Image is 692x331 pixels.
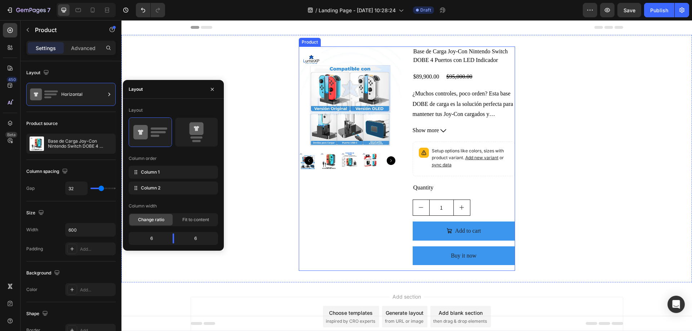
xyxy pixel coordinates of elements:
p: ¿Muchos controles, poco orden? Esta base DOBE de carga es la solución perfecta para mantener tus ... [291,70,392,149]
img: Base de Carga Joy-Con Nintendo Switch DOBE 4 Puertos con LED Indicador [177,131,195,149]
span: Fit to content [182,216,209,223]
div: Layout [129,107,143,113]
p: Setup options like colors, sizes with product variant. [310,128,387,148]
div: 6 [130,233,167,243]
div: Horizontal [61,86,105,103]
span: or [310,135,382,147]
button: Show more [291,105,394,116]
div: 450 [7,77,17,82]
div: Padding [26,246,43,252]
div: Choose templates [208,289,251,296]
div: Product source [26,120,58,127]
span: Add new variant [344,135,377,140]
div: Add... [80,287,114,293]
button: Carousel Back Arrow [183,136,192,145]
p: 7 [47,6,50,14]
div: Background [26,268,61,278]
p: Advanced [71,44,96,52]
p: Base de Carga Joy-Con Nintendo Switch DOBE 4 Puertos con LED Indicador [48,139,112,149]
button: Add to cart [291,201,394,220]
div: Undo/Redo [136,3,165,17]
span: Draft [420,7,431,13]
input: quantity [308,180,332,195]
div: Width [26,227,38,233]
div: Quantity [291,162,394,174]
div: Size [26,208,45,218]
h2: Base de Carga Joy-Con Nintendo Switch DOBE 4 Puertos con LED Indicador [291,26,394,45]
div: $95,000.00 [324,51,352,63]
span: Column 2 [141,185,160,191]
img: Base de Carga Joy-Con Nintendo Switch DOBE 4 Puertos con LED Indicador [177,26,280,129]
div: Add to cart [334,206,360,216]
button: 7 [3,3,54,17]
img: product feature img [30,137,44,151]
button: Save [617,3,641,17]
button: Carousel Next Arrow [265,136,274,145]
div: Column width [129,203,157,209]
span: Save [624,7,635,13]
div: Publish [650,6,668,14]
img: Base de Carga Joy-Con Nintendo Switch DOBE 4 Puertos con LED Indicador [219,131,237,149]
p: Product [35,26,96,34]
div: $89,900.00 [291,51,319,63]
div: Column order [129,155,157,162]
span: Add section [268,273,302,280]
div: Layout [129,86,143,93]
img: Base de Carga Joy-Con Nintendo Switch DOBE 4 Puertos con LED Indicador [198,131,216,149]
div: Column spacing [26,167,69,176]
div: Color [26,286,37,293]
input: Auto [66,223,115,236]
div: Product [179,19,198,25]
div: Gap [26,185,35,192]
div: Layout [26,68,50,78]
div: 6 [180,233,217,243]
div: Generate layout [264,289,302,296]
div: Open Intercom Messenger [667,296,685,313]
span: Change ratio [138,216,164,223]
div: Add blank section [317,289,361,296]
span: Column 1 [141,169,160,175]
div: Add... [80,246,114,252]
p: Settings [36,44,56,52]
input: Auto [66,182,87,195]
iframe: Design area [121,20,692,331]
div: Shape [26,309,49,319]
button: Publish [644,3,674,17]
img: Base de Carga Joy-Con Nintendo Switch DOBE 4 Puertos con LED Indicador [240,131,258,149]
span: / [315,6,317,14]
span: Show more [291,105,318,116]
button: Buy it now [291,226,394,245]
span: Landing Page - [DATE] 10:28:24 [319,6,396,14]
span: sync data [310,142,330,147]
div: Buy it now [329,231,355,241]
button: decrement [292,180,308,195]
button: increment [332,180,349,195]
div: Beta [5,132,17,138]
